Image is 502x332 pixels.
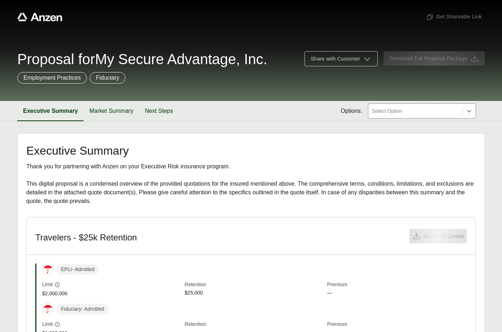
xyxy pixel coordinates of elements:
[305,51,378,66] button: Share with Customer
[96,74,119,82] p: Fiduciary
[185,281,324,289] span: Retention
[35,232,137,243] h3: Travelers - $25k Retention
[57,304,108,314] span: Fiduciary - Admitted
[327,320,467,329] span: Premium
[341,107,362,115] span: Options:
[426,13,482,21] span: Get Shareable Link
[26,162,476,205] div: Thank you for partnering with Anzen on your Executive Risk insurance program. This digital propos...
[389,55,467,62] span: Download Full Proposal Package
[42,290,182,297] span: $2,000,000
[423,10,485,23] button: Get Shareable Link
[43,304,53,314] img: Travelers
[311,55,360,63] span: Share with Customer
[139,101,179,121] button: Next Steps
[57,264,99,275] span: EPLI - Admitted
[327,281,467,289] span: Premium
[42,320,53,328] span: Limit
[43,264,53,275] img: Travelers
[327,289,467,297] span: —
[17,101,84,121] button: Executive Summary
[17,13,62,21] a: Anzen website
[26,145,476,156] h2: Executive Summary
[185,320,324,329] span: Retention
[42,281,53,288] span: Limit
[17,52,267,66] span: Proposal for My Secure Advantage, Inc.
[185,289,324,297] span: $25,000
[84,101,139,121] button: Market Summary
[23,74,81,82] p: Employment Practices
